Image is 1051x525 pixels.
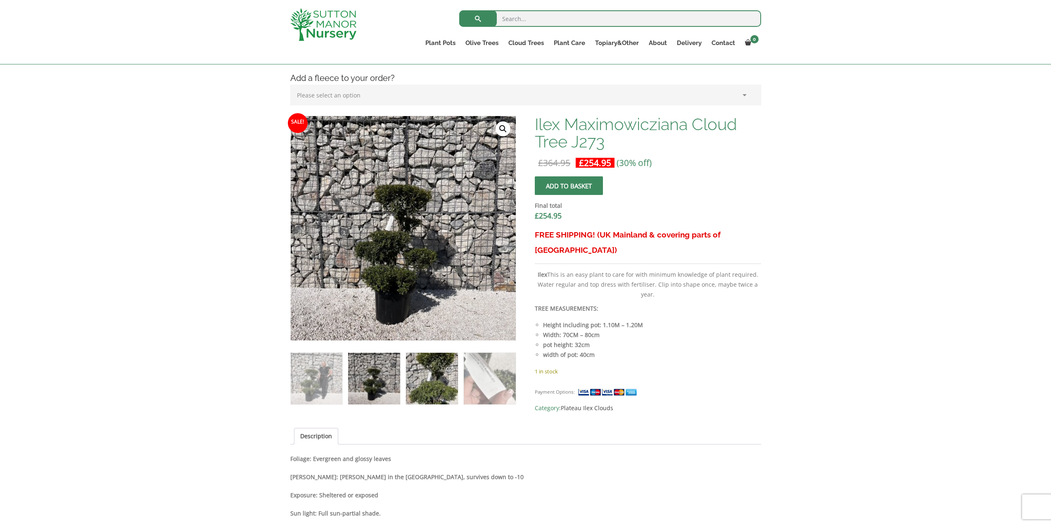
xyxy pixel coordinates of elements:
a: About [644,37,672,49]
p: This is an easy plant to care for with minimum knowledge of plant required. Water regular and top... [535,270,761,299]
img: logo [290,8,356,41]
a: Description [300,428,332,444]
img: Ilex Maximowicziana Cloud Tree J273 - Image 4 [464,353,515,404]
span: Sale! [288,113,308,133]
h3: FREE SHIPPING! (UK Mainland & covering parts of [GEOGRAPHIC_DATA]) [535,227,761,258]
a: View full-screen image gallery [496,121,510,136]
strong: Sun light: Full sun-partial shade. [290,509,381,517]
strong: [PERSON_NAME]: [PERSON_NAME] in the [GEOGRAPHIC_DATA], survives down to -10 [290,473,524,481]
img: Ilex Maximowicziana Cloud Tree J273 - Image 2 [348,353,400,404]
p: 1 in stock [535,366,761,376]
button: Add to basket [535,176,603,195]
a: Olive Trees [460,37,503,49]
strong: Width: 70CM – 80cm [543,331,600,339]
strong: pot height: 32cm [543,341,590,349]
h1: Ilex Maximowicziana Cloud Tree J273 [535,116,761,150]
b: Ilex [538,271,547,278]
bdi: 254.95 [579,157,611,169]
input: Search... [459,10,761,27]
strong: Height including pot: 1.10M – 1.20M [543,321,643,329]
h4: Add a fleece to your order? [284,72,767,85]
img: payment supported [578,388,640,397]
a: Delivery [672,37,707,49]
strong: Exposure: Sheltered or exposed [290,491,378,499]
strong: width of pot: 40cm [543,351,595,359]
a: Plateau Ilex Clouds [561,404,613,412]
a: Topiary&Other [590,37,644,49]
span: (30% off) [617,157,652,169]
strong: Foliage: Evergreen and glossy leaves [290,455,391,463]
dt: Final total [535,201,761,211]
small: Payment Options: [535,389,575,395]
a: Cloud Trees [503,37,549,49]
span: £ [538,157,543,169]
span: £ [535,211,539,221]
a: Plant Care [549,37,590,49]
a: 0 [740,37,761,49]
a: Contact [707,37,740,49]
strong: TREE MEASUREMENTS: [535,304,598,312]
span: Category: [535,403,761,413]
span: £ [579,157,584,169]
a: Plant Pots [420,37,460,49]
bdi: 364.95 [538,157,570,169]
bdi: 254.95 [535,211,562,221]
img: Ilex Maximowicziana Cloud Tree J273 - Image 3 [406,353,458,404]
img: Ilex Maximowicziana Cloud Tree J273 [291,353,342,404]
span: 0 [750,35,759,43]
